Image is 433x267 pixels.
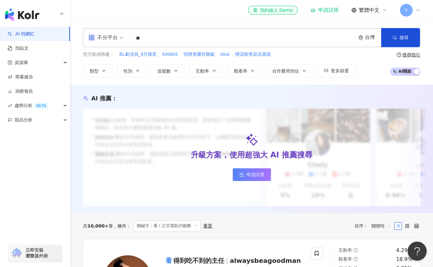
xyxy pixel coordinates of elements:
button: BL劇演員_9月壽星 [119,51,157,58]
a: 洞察報告 [8,88,33,95]
img: logo [5,8,39,21]
a: 商案媒合 [8,74,33,80]
span: 競品分析 [15,113,33,127]
span: environment [358,35,363,40]
span: 互動率 [339,248,352,253]
button: 性別 [117,64,147,77]
button: 櫻花蝦香菇高麗菜 [235,51,271,58]
div: 升級方案，使用超強大 AI 推薦搜尋 [191,150,312,161]
span: 10,000+ [87,223,108,228]
div: 18.9% [396,256,412,263]
span: alwaysbeagoodman [230,257,301,264]
a: 預約線上 Demo [248,6,298,15]
span: question-circle [397,53,401,57]
span: 關鍵字：看 ! 正宗電影評鑑團 [133,220,201,231]
span: rise [8,104,12,108]
button: 更多篩選 [317,64,355,77]
a: chrome extension立即安裝 瀏覽器外掛 [8,244,62,262]
div: 排序： [355,221,394,231]
span: 搜尋 [399,35,408,40]
div: 4.29% [396,247,412,254]
span: 繁體中文 [359,7,379,14]
span: 追蹤數 [157,69,171,74]
a: 找貼文 [8,45,29,52]
span: Y [405,7,408,14]
span: 申請試用 [246,172,264,177]
span: question-circle [353,257,358,261]
span: 資源庫 [15,55,28,70]
a: searchAI 找網紅 [8,31,34,37]
span: 立即安裝 瀏覽器外掛 [26,247,48,259]
button: 觀看率 [227,64,262,77]
span: 觀看率 [234,69,247,74]
span: 類型 [90,69,99,74]
div: 台灣 [365,35,381,40]
button: 招牌黃醬炸雞飯 [183,51,215,58]
span: appstore [88,34,95,41]
div: BETA [34,103,49,109]
div: AI 推薦 ： [91,94,117,102]
button: 搜尋 [381,28,420,47]
button: 合作費用預估 [265,64,313,77]
img: chrome extension [10,248,23,258]
div: 預約線上 Demo [253,7,293,13]
span: question-circle [353,248,358,252]
div: 共 筆 [83,223,113,228]
iframe: Help Scout Beacon - Open [407,242,427,261]
span: 趨勢分析 [15,98,49,113]
div: 不分平台 [88,32,118,43]
span: 性別 [123,69,132,74]
div: 搜尋指引 [402,52,420,57]
button: 類型 [83,64,113,77]
a: 申請試用 [233,168,271,181]
span: 觀看率 [339,256,352,262]
span: 得到吃不到的主任 [173,257,224,264]
button: 互動率 [189,64,223,77]
mark: 看 [164,256,173,266]
button: Akai [220,51,230,58]
span: 關聯性 [371,221,391,231]
a: 申請試用 [310,7,339,13]
button: 追蹤數 [151,64,185,77]
span: 條件 ： [113,223,131,228]
span: 互動率 [196,69,209,74]
div: 重置 [203,223,212,228]
span: 您可能感興趣： [83,51,114,58]
span: 合作費用預估 [272,69,299,74]
button: KAWAS [162,51,178,58]
span: 更多篩選 [331,68,349,73]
